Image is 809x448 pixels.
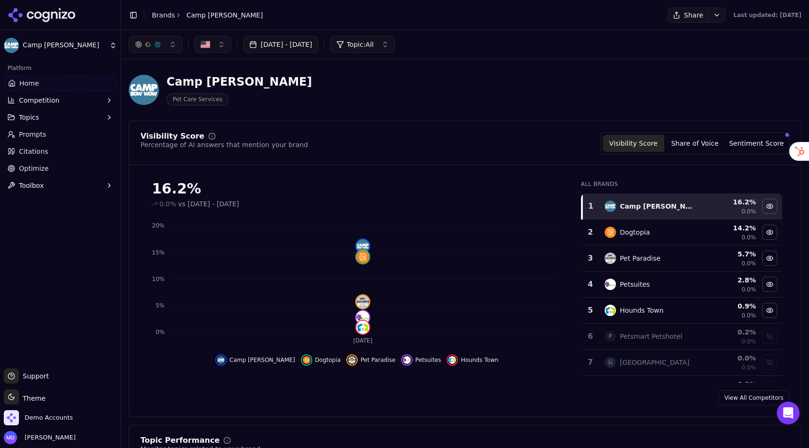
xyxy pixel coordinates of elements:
img: petsuites [605,279,616,290]
div: All Brands [581,180,782,188]
img: k9 resort [605,357,616,368]
div: Camp [PERSON_NAME] [620,202,697,211]
span: Camp [PERSON_NAME] [23,41,106,50]
span: 0.0% [741,312,756,319]
span: 0.0% [741,338,756,345]
img: hounds town [605,305,616,316]
img: hounds town [448,356,456,364]
button: Sentiment Score [726,135,787,152]
div: Percentage of AI answers that mention your brand [141,140,308,149]
tr: 4petsuitesPetsuites2.8%0.0%Hide petsuites data [582,272,782,298]
button: Toolbox [4,178,117,193]
a: Optimize [4,161,117,176]
span: Citations [19,147,48,156]
img: camp bow wow [605,201,616,212]
button: Share [668,8,708,23]
div: 14.2 % [704,223,756,233]
span: Topics [19,113,39,122]
button: Hide pet paradise data [762,251,777,266]
span: Dogtopia [315,356,341,364]
tr: 0.0%Show petco (daycare & training) data [582,376,782,402]
a: View All Competitors [718,390,790,405]
img: dogtopia [356,250,369,264]
div: Platform [4,61,117,76]
tr: 6PPetsmart Petshotel0.2%0.0%Show petsmart petshotel data [582,324,782,350]
span: 0.0% [159,199,176,209]
span: [PERSON_NAME] [21,433,76,442]
div: 3 [586,253,595,264]
img: Melissa Dowd [4,431,17,444]
tspan: 10% [152,276,165,282]
button: Show petsmart petshotel data [762,329,777,344]
tr: 5hounds townHounds Town0.9%0.0%Hide hounds town data [582,298,782,324]
a: Citations [4,144,117,159]
span: P [605,331,616,342]
a: Home [4,76,117,91]
tr: 1camp bow wowCamp [PERSON_NAME]16.2%0.0%Hide camp bow wow data [582,193,782,220]
tr: 3pet paradisePet Paradise5.7%0.0%Hide pet paradise data [582,246,782,272]
img: camp bow wow [217,356,225,364]
div: Hounds Town [620,306,664,315]
span: 0.0% [741,260,756,267]
img: hounds town [356,321,369,334]
div: Pet Paradise [620,254,660,263]
tr: 2dogtopiaDogtopia14.2%0.0%Hide dogtopia data [582,220,782,246]
tspan: [DATE] [353,337,373,344]
div: Dogtopia [620,228,650,237]
span: 0.0% [741,234,756,241]
button: Hide hounds town data [447,354,498,366]
div: Petsuites [620,280,650,289]
div: 0.2 % [704,327,756,337]
button: Hide camp bow wow data [215,354,295,366]
span: Hounds Town [461,356,498,364]
span: vs [DATE] - [DATE] [178,199,239,209]
button: [DATE] - [DATE] [243,36,318,53]
span: Competition [19,96,60,105]
div: 2.8 % [704,275,756,285]
img: pet paradise [605,253,616,264]
span: 0.0% [741,286,756,293]
span: Theme [19,395,45,402]
div: 4 [586,279,595,290]
span: Pet Care Services [167,93,229,105]
span: 0.0% [741,364,756,371]
img: dogtopia [605,227,616,238]
span: Support [19,371,49,381]
button: Topics [4,110,117,125]
div: 0.0 % [704,353,756,363]
button: Hide pet paradise data [346,354,396,366]
span: Toolbox [19,181,44,190]
div: 6 [586,331,595,342]
img: pet paradise [348,356,356,364]
div: 16.2 % [704,197,756,207]
span: Home [19,79,39,88]
button: Show k9 resort data [762,355,777,370]
tspan: 5% [156,302,165,309]
span: Optimize [19,164,49,173]
span: Prompts [19,130,46,139]
button: Hide dogtopia data [301,354,341,366]
div: Topic Performance [141,437,220,444]
div: 0.9 % [704,301,756,311]
span: Petsuites [415,356,441,364]
span: Demo Accounts [25,413,73,422]
span: Pet Paradise [361,356,396,364]
button: Hide petsuites data [401,354,441,366]
div: 1 [587,201,595,212]
button: Show petco (daycare & training) data [762,381,777,396]
img: pet paradise [356,295,369,308]
button: Hide camp bow wow data [762,199,777,214]
img: US [201,40,210,49]
div: 5 [586,305,595,316]
span: Topic: All [347,40,374,49]
div: Petsmart Petshotel [620,332,682,341]
div: Last updated: [DATE] [733,11,801,19]
img: Camp Bow Wow [129,75,159,105]
button: Hide dogtopia data [762,225,777,240]
nav: breadcrumb [152,10,263,20]
img: Camp Bow Wow [4,38,19,53]
button: Competition [4,93,117,108]
span: Camp [PERSON_NAME] [229,356,295,364]
button: Open organization switcher [4,410,73,425]
button: Visibility Score [603,135,664,152]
